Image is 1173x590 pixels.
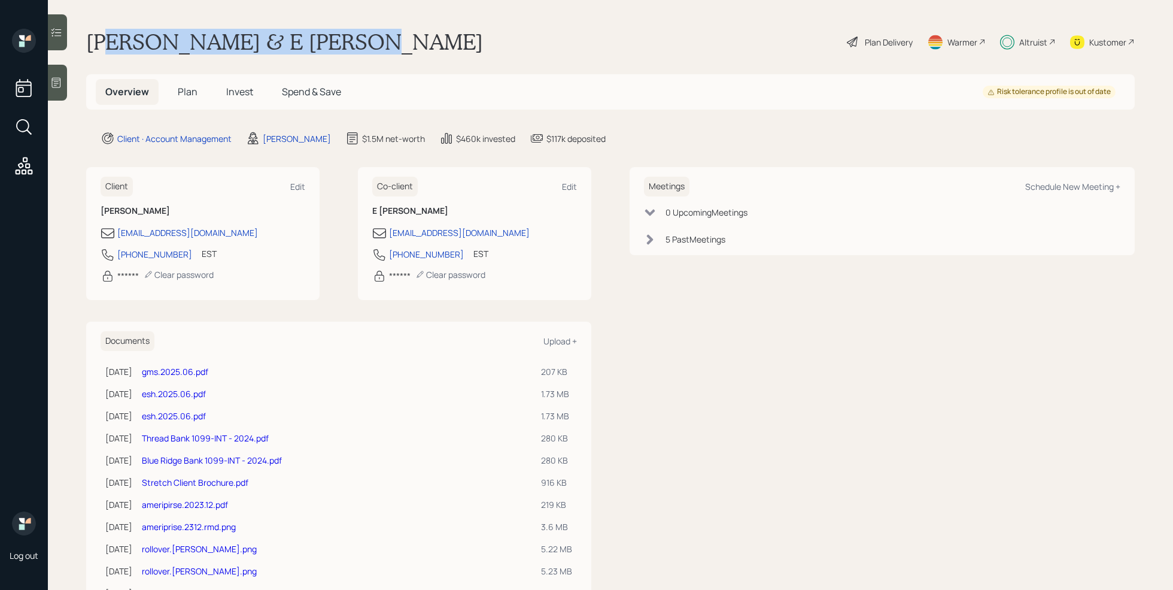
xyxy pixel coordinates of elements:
div: [DATE] [105,410,132,422]
h6: Meetings [644,177,689,196]
div: Altruist [1019,36,1047,49]
div: [DATE] [105,543,132,555]
div: 207 KB [541,365,572,378]
div: Warmer [947,36,977,49]
div: Schedule New Meeting + [1025,181,1120,192]
div: Edit [290,181,305,192]
div: $117k deposited [546,132,606,145]
div: 5.22 MB [541,543,572,555]
span: Plan [178,85,197,98]
a: esh.2025.06.pdf [142,410,206,422]
div: [DATE] [105,432,132,444]
div: Clear password [144,269,214,280]
a: ameriprise.2312.rmd.png [142,521,236,532]
div: [DATE] [105,565,132,577]
div: EST [202,247,217,260]
div: 1.73 MB [541,410,572,422]
div: 1.73 MB [541,388,572,400]
div: [DATE] [105,521,132,533]
a: ameripirse.2023.12.pdf [142,499,228,510]
div: [EMAIL_ADDRESS][DOMAIN_NAME] [117,226,258,239]
a: Blue Ridge Bank 1099-INT - 2024.pdf [142,455,282,466]
h6: Co-client [372,177,418,196]
div: Log out [10,550,38,561]
div: [EMAIL_ADDRESS][DOMAIN_NAME] [389,226,530,239]
div: Risk tolerance profile is out of date [987,87,1111,97]
div: Upload + [543,335,577,347]
div: 280 KB [541,454,572,467]
span: Overview [105,85,149,98]
div: [DATE] [105,498,132,511]
div: 5.23 MB [541,565,572,577]
h6: Documents [101,331,154,351]
div: [DATE] [105,388,132,400]
h6: [PERSON_NAME] [101,206,305,216]
div: 0 Upcoming Meeting s [665,206,747,219]
h6: Client [101,177,133,196]
div: $460k invested [456,132,515,145]
div: EST [473,247,488,260]
div: Client · Account Management [117,132,232,145]
span: Spend & Save [282,85,341,98]
div: [PERSON_NAME] [263,132,331,145]
div: [PHONE_NUMBER] [117,248,192,261]
h6: E [PERSON_NAME] [372,206,577,216]
a: rollover.[PERSON_NAME].png [142,543,257,555]
div: 916 KB [541,476,572,489]
div: 219 KB [541,498,572,511]
a: Stretch Client Brochure.pdf [142,477,248,488]
div: [PHONE_NUMBER] [389,248,464,261]
div: Clear password [415,269,485,280]
h1: [PERSON_NAME] & E [PERSON_NAME] [86,29,483,55]
a: gms.2025.06.pdf [142,366,208,377]
div: Plan Delivery [865,36,913,49]
div: 280 KB [541,432,572,444]
a: rollover.[PERSON_NAME].png [142,565,257,577]
img: retirable_logo.png [12,512,36,535]
a: Thread Bank 1099-INT - 2024.pdf [142,432,269,444]
div: $1.5M net-worth [362,132,425,145]
div: Edit [562,181,577,192]
div: 3.6 MB [541,521,572,533]
div: Kustomer [1089,36,1126,49]
span: Invest [226,85,253,98]
div: [DATE] [105,365,132,378]
div: 5 Past Meeting s [665,233,725,246]
div: [DATE] [105,454,132,467]
a: esh.2025.06.pdf [142,388,206,400]
div: [DATE] [105,476,132,489]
